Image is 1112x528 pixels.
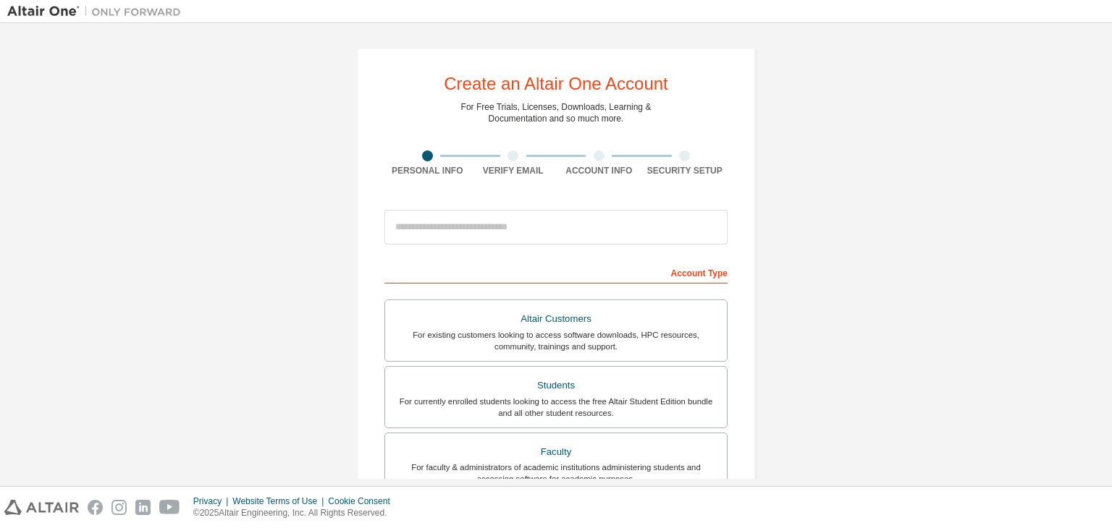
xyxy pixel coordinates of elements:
[4,500,79,515] img: altair_logo.svg
[461,101,652,124] div: For Free Trials, Licenses, Downloads, Learning & Documentation and so much more.
[394,461,718,485] div: For faculty & administrators of academic institutions administering students and accessing softwa...
[556,165,642,176] div: Account Info
[111,500,127,515] img: instagram.svg
[394,375,718,396] div: Students
[394,396,718,419] div: For currently enrolled students looking to access the free Altair Student Edition bundle and all ...
[384,260,728,284] div: Account Type
[193,495,232,507] div: Privacy
[7,4,188,19] img: Altair One
[471,165,557,176] div: Verify Email
[394,309,718,329] div: Altair Customers
[159,500,180,515] img: youtube.svg
[193,507,399,519] p: © 2025 Altair Engineering, Inc. All Rights Reserved.
[642,165,728,176] div: Security Setup
[88,500,103,515] img: facebook.svg
[384,165,471,176] div: Personal Info
[328,495,398,507] div: Cookie Consent
[232,495,328,507] div: Website Terms of Use
[394,442,718,462] div: Faculty
[135,500,151,515] img: linkedin.svg
[444,75,668,93] div: Create an Altair One Account
[394,329,718,352] div: For existing customers looking to access software downloads, HPC resources, community, trainings ...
